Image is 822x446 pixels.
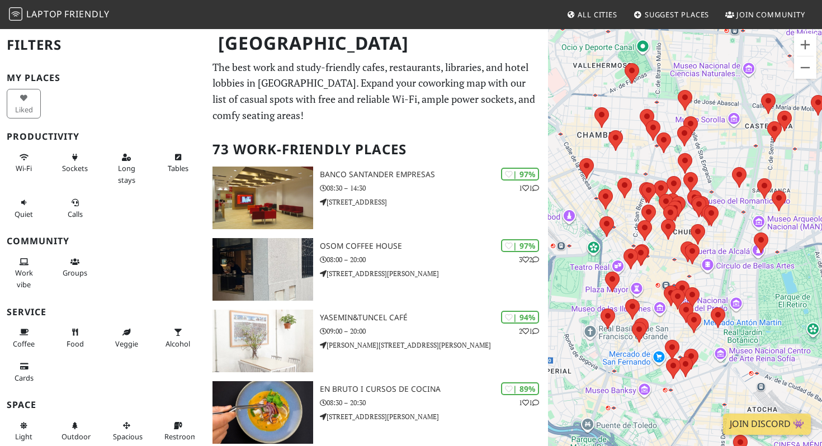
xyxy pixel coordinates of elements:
[63,268,87,278] span: Group tables
[320,397,548,408] p: 08:30 – 20:30
[206,238,549,301] a: Osom Coffee House | 97% 32 Osom Coffee House 08:00 – 20:00 [STREET_ADDRESS][PERSON_NAME]
[62,431,91,442] span: Outdoor area
[58,416,92,446] button: Outdoor
[16,163,32,173] span: Stable Wi-Fi
[110,323,144,353] button: Veggie
[161,148,195,178] button: Tables
[212,59,542,124] p: The best work and study-friendly cafes, restaurants, libraries, and hotel lobbies in [GEOGRAPHIC_...
[7,28,199,62] h2: Filters
[15,209,33,219] span: Quiet
[7,253,41,293] button: Work vibe
[7,307,199,317] h3: Service
[736,10,805,20] span: Join Community
[7,416,41,446] button: Light
[320,313,548,322] h3: yasemin&tuncel café
[519,254,539,265] p: 3 2
[629,4,714,25] a: Suggest Places
[578,10,617,20] span: All Cities
[320,411,548,422] p: [STREET_ADDRESS][PERSON_NAME]
[721,4,810,25] a: Join Community
[15,431,32,442] span: Natural light
[320,183,548,193] p: 08:30 – 14:30
[161,416,195,446] button: Restroom
[58,253,92,282] button: Groups
[58,193,92,223] button: Calls
[64,8,109,20] span: Friendly
[320,385,548,394] h3: EN BRUTO I CURSOS DE COCINA
[206,167,549,229] a: Banco Santander Empresas | 97% 11 Banco Santander Empresas 08:30 – 14:30 [STREET_ADDRESS]
[67,339,84,349] span: Food
[212,381,313,444] img: EN BRUTO I CURSOS DE COCINA
[62,163,88,173] span: Power sockets
[320,254,548,265] p: 08:00 – 20:00
[320,170,548,179] h3: Banco Santander Empresas
[519,397,539,408] p: 1 1
[7,400,199,410] h3: Space
[320,340,548,350] p: [PERSON_NAME][STREET_ADDRESS][PERSON_NAME]
[320,241,548,251] h3: Osom Coffee House
[166,339,190,349] span: Alcohol
[68,209,83,219] span: Video/audio calls
[7,193,41,223] button: Quiet
[168,163,188,173] span: Work-friendly tables
[13,339,35,349] span: Coffee
[794,56,816,79] button: Zoom out
[501,382,539,395] div: | 89%
[7,148,41,178] button: Wi-Fi
[562,4,622,25] a: All Cities
[9,7,22,21] img: LaptopFriendly
[15,373,34,383] span: Credit cards
[212,167,313,229] img: Banco Santander Empresas
[206,381,549,444] a: EN BRUTO I CURSOS DE COCINA | 89% 11 EN BRUTO I CURSOS DE COCINA 08:30 – 20:30 [STREET_ADDRESS][P...
[501,168,539,181] div: | 97%
[7,323,41,353] button: Coffee
[15,268,33,289] span: People working
[118,163,135,184] span: Long stays
[7,357,41,387] button: Cards
[115,339,138,349] span: Veggie
[212,132,542,167] h2: 73 Work-Friendly Places
[501,311,539,324] div: | 94%
[212,238,313,301] img: Osom Coffee House
[645,10,710,20] span: Suggest Places
[320,326,548,336] p: 09:00 – 20:00
[110,148,144,189] button: Long stays
[58,148,92,178] button: Sockets
[113,431,143,442] span: Spacious
[26,8,63,20] span: Laptop
[501,239,539,252] div: | 97%
[519,326,539,336] p: 2 1
[206,310,549,372] a: yasemin&tuncel café | 94% 21 yasemin&tuncel café 09:00 – 20:00 [PERSON_NAME][STREET_ADDRESS][PERS...
[7,131,199,142] h3: Productivity
[320,197,548,207] p: [STREET_ADDRESS]
[519,183,539,193] p: 1 1
[320,268,548,279] p: [STREET_ADDRESS][PERSON_NAME]
[794,34,816,56] button: Zoom in
[58,323,92,353] button: Food
[164,431,197,442] span: Restroom
[7,236,199,246] h3: Community
[209,28,546,59] h1: [GEOGRAPHIC_DATA]
[7,73,199,83] h3: My Places
[161,323,195,353] button: Alcohol
[9,5,110,25] a: LaptopFriendly LaptopFriendly
[110,416,144,446] button: Spacious
[212,310,313,372] img: yasemin&tuncel café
